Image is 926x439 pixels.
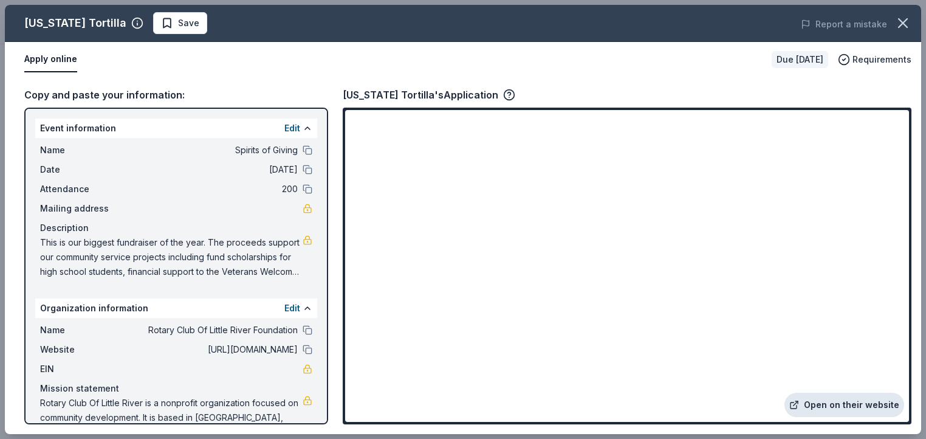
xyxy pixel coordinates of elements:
span: Rotary Club Of Little River Foundation [122,323,298,337]
div: Copy and paste your information: [24,87,328,103]
button: Apply online [24,47,77,72]
div: Mission statement [40,381,312,396]
button: Edit [284,121,300,136]
div: Due [DATE] [772,51,828,68]
span: Date [40,162,122,177]
button: Report a mistake [801,17,887,32]
span: Name [40,143,122,157]
div: Event information [35,119,317,138]
button: Requirements [838,52,911,67]
div: [US_STATE] Tortilla's Application [343,87,515,103]
span: Requirements [852,52,911,67]
span: Website [40,342,122,357]
div: Organization information [35,299,317,318]
span: EIN [40,362,122,376]
a: Open on their website [784,393,904,417]
span: Name [40,323,122,337]
button: Edit [284,301,300,316]
span: [DATE] [122,162,298,177]
span: Spirits of Giving [122,143,298,157]
span: Attendance [40,182,122,196]
span: Mailing address [40,201,122,216]
span: This is our biggest fundraiser of the year. The proceeds support our community service projects i... [40,235,303,279]
div: [US_STATE] Tortilla [24,13,126,33]
span: 200 [122,182,298,196]
span: [URL][DOMAIN_NAME] [122,342,298,357]
span: Save [178,16,199,30]
button: Save [153,12,207,34]
div: Description [40,221,312,235]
